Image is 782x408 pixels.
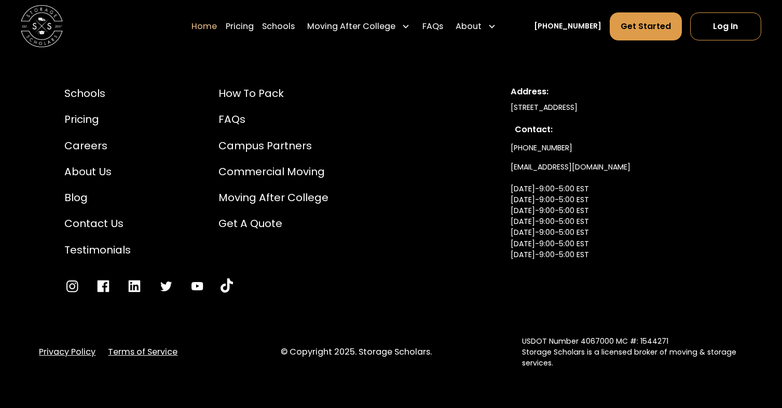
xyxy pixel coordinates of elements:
div: [STREET_ADDRESS] [511,102,718,113]
div: Moving After College [307,20,395,32]
a: Testimonials [64,242,131,258]
a: Home [191,11,217,40]
a: [EMAIL_ADDRESS][DOMAIN_NAME][DATE]-9:00-5:00 EST[DATE]-9:00-5:00 EST[DATE]-9:00-5:00 EST[DATE]-9:... [511,158,630,286]
a: [PHONE_NUMBER] [534,21,601,32]
a: Pricing [64,111,131,127]
a: About Us [64,164,131,179]
a: Contact Us [64,216,131,231]
img: Storage Scholars main logo [21,5,62,47]
a: Campus Partners [218,138,328,153]
div: About [451,11,500,40]
a: FAQs [422,11,443,40]
a: Schools [64,86,131,101]
a: Go to YouTube [189,278,205,294]
div: USDOT Number 4067000 MC #: 1544271 Storage Scholars is a licensed broker of moving & storage serv... [522,336,743,369]
a: Go to Facebook [95,278,111,294]
a: Go to YouTube [221,278,233,294]
div: Address: [511,86,718,98]
a: [PHONE_NUMBER] [511,138,572,158]
a: Blog [64,190,131,205]
a: Log In [690,12,761,40]
div: Moving After College [303,11,414,40]
a: Commercial Moving [218,164,328,179]
div: Contact: [515,123,714,136]
a: How to Pack [218,86,328,101]
a: Moving After College [218,190,328,205]
a: Schools [262,11,295,40]
a: Go to LinkedIn [127,278,142,294]
a: FAQs [218,111,328,127]
a: Get a Quote [218,216,328,231]
div: © Copyright 2025. Storage Scholars. [281,346,501,358]
a: Careers [64,138,131,153]
div: About [456,20,482,32]
a: Privacy Policy [39,346,95,358]
a: Go to Instagram [64,278,80,294]
a: Go to Twitter [158,278,174,294]
a: Pricing [226,11,254,40]
a: Terms of Service [108,346,177,358]
a: Get Started [610,12,682,40]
